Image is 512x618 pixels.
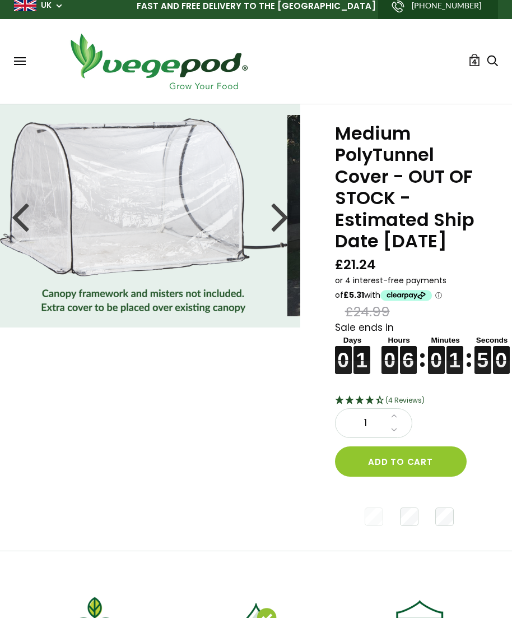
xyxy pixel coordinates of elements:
div: Sale ends in [335,321,484,375]
a: Decrease quantity by 1 [388,423,401,437]
figure: 0 [335,346,352,360]
figure: 5 [474,346,491,360]
span: 4 [472,57,477,67]
figure: 1 [446,346,463,360]
figure: 1 [353,346,370,360]
span: 4.25 Stars - 4 Reviews [385,395,425,405]
img: Vegepod [60,30,257,93]
h1: Medium PolyTunnel Cover - OUT OF STOCK - Estimated Ship Date [DATE] [335,123,484,252]
span: 1 [347,416,385,431]
button: Add to cart [335,446,467,477]
a: Search [487,56,498,67]
figure: 6 [400,346,417,360]
a: 4 [468,54,481,66]
div: 4.25 Stars - 4 Reviews [335,394,484,408]
a: Increase quantity by 1 [388,409,401,423]
span: £24.99 [345,303,390,321]
figure: 0 [493,346,510,360]
figure: 0 [381,346,398,360]
span: £21.24 [335,256,376,274]
figure: 0 [428,346,445,360]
